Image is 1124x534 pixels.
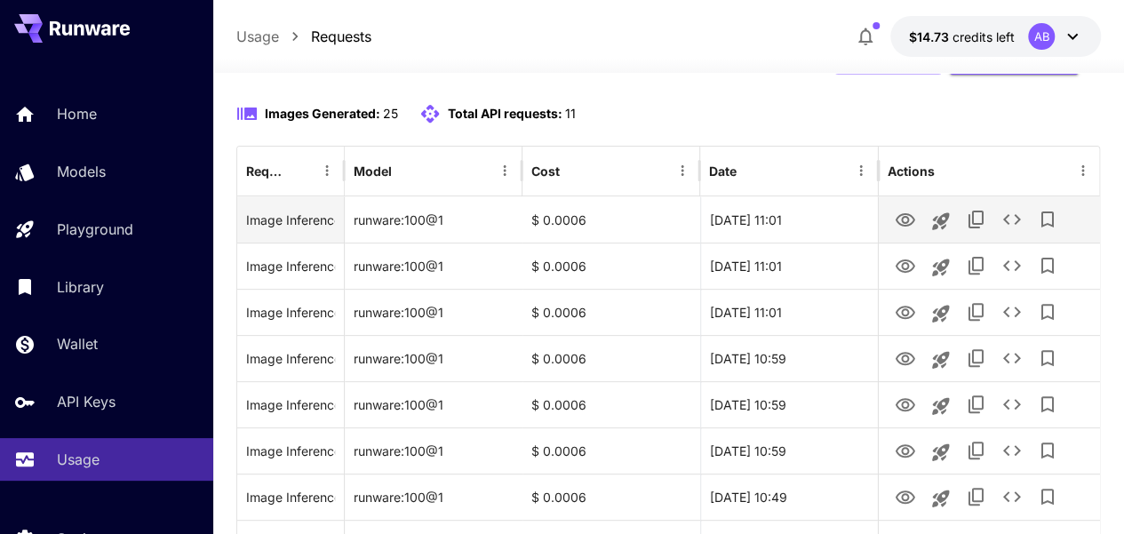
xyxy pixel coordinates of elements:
[849,158,873,183] button: Menu
[700,289,878,335] div: 02 Sep, 2025 11:01
[958,433,993,468] button: Copy TaskUUID
[522,196,700,243] div: $ 0.0006
[908,29,952,44] span: $14.73
[958,248,993,283] button: Copy TaskUUID
[1029,479,1064,514] button: Add to library
[670,158,695,183] button: Menu
[1070,158,1095,183] button: Menu
[922,203,958,239] button: Launch in playground
[57,391,116,412] p: API Keys
[345,427,522,474] div: runware:100@1
[246,428,335,474] div: Click to copy prompt
[887,293,922,330] button: View Image
[57,449,100,470] p: Usage
[522,381,700,427] div: $ 0.0006
[700,427,878,474] div: 02 Sep, 2025 10:59
[700,335,878,381] div: 02 Sep, 2025 10:59
[887,478,922,514] button: View Image
[246,243,335,289] div: Click to copy prompt
[922,434,958,470] button: Launch in playground
[57,161,106,182] p: Models
[57,276,104,298] p: Library
[345,196,522,243] div: runware:100@1
[522,335,700,381] div: $ 0.0006
[887,386,922,422] button: View Image
[887,339,922,376] button: View Image
[562,158,586,183] button: Sort
[993,479,1029,514] button: See details
[908,28,1014,46] div: $14.72544
[246,474,335,520] div: Click to copy prompt
[345,381,522,427] div: runware:100@1
[700,243,878,289] div: 02 Sep, 2025 11:01
[958,340,993,376] button: Copy TaskUUID
[1029,202,1064,237] button: Add to library
[492,158,517,183] button: Menu
[522,243,700,289] div: $ 0.0006
[246,163,288,179] div: Request
[57,103,97,124] p: Home
[1028,23,1055,50] div: AB
[993,202,1029,237] button: See details
[57,219,133,240] p: Playground
[246,336,335,381] div: Click to copy prompt
[522,427,700,474] div: $ 0.0006
[345,289,522,335] div: runware:100@1
[887,201,922,237] button: View Image
[890,16,1101,57] button: $14.72544AB
[246,382,335,427] div: Click to copy prompt
[246,197,335,243] div: Click to copy prompt
[887,163,934,179] div: Actions
[57,333,98,355] p: Wallet
[993,340,1029,376] button: See details
[922,296,958,331] button: Launch in playground
[709,163,737,179] div: Date
[958,479,993,514] button: Copy TaskUUID
[345,474,522,520] div: runware:100@1
[522,474,700,520] div: $ 0.0006
[1029,387,1064,422] button: Add to library
[311,26,371,47] a: Requests
[952,29,1014,44] span: credits left
[1029,294,1064,330] button: Add to library
[887,247,922,283] button: View Image
[383,106,398,121] span: 25
[394,158,419,183] button: Sort
[246,290,335,335] div: Click to copy prompt
[922,481,958,516] button: Launch in playground
[315,158,339,183] button: Menu
[993,294,1029,330] button: See details
[531,163,560,179] div: Cost
[922,250,958,285] button: Launch in playground
[958,202,993,237] button: Copy TaskUUID
[345,243,522,289] div: runware:100@1
[700,381,878,427] div: 02 Sep, 2025 10:59
[1029,340,1064,376] button: Add to library
[993,387,1029,422] button: See details
[993,248,1029,283] button: See details
[958,294,993,330] button: Copy TaskUUID
[1029,248,1064,283] button: Add to library
[993,433,1029,468] button: See details
[700,474,878,520] div: 02 Sep, 2025 10:49
[887,432,922,468] button: View Image
[1029,433,1064,468] button: Add to library
[700,196,878,243] div: 02 Sep, 2025 11:01
[448,106,562,121] span: Total API requests:
[522,289,700,335] div: $ 0.0006
[236,26,279,47] a: Usage
[922,342,958,378] button: Launch in playground
[958,387,993,422] button: Copy TaskUUID
[345,335,522,381] div: runware:100@1
[290,158,315,183] button: Sort
[265,106,380,121] span: Images Generated:
[354,163,392,179] div: Model
[236,26,371,47] nav: breadcrumb
[565,106,576,121] span: 11
[738,158,763,183] button: Sort
[922,388,958,424] button: Launch in playground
